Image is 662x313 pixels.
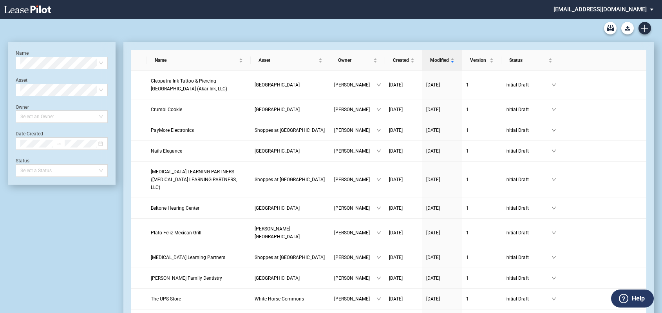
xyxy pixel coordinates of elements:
[430,56,449,64] span: Modified
[155,56,237,64] span: Name
[389,177,403,182] span: [DATE]
[552,230,556,235] span: down
[147,50,251,71] th: Name
[389,274,418,282] a: [DATE]
[385,50,422,71] th: Created
[334,274,376,282] span: [PERSON_NAME]
[505,274,552,282] span: Initial Draft
[151,107,182,112] span: Crumbl Cookie
[255,275,300,281] span: Pavilions Shopping Center
[255,205,300,211] span: Hillcrest Shopping Center
[255,225,326,241] a: [PERSON_NAME][GEOGRAPHIC_DATA]
[389,254,418,261] a: [DATE]
[16,50,29,56] label: Name
[389,230,403,236] span: [DATE]
[389,82,403,88] span: [DATE]
[466,274,497,282] a: 1
[426,230,440,236] span: [DATE]
[426,229,458,237] a: [DATE]
[389,147,418,155] a: [DATE]
[466,275,469,281] span: 1
[389,205,403,211] span: [DATE]
[426,274,458,282] a: [DATE]
[376,128,381,133] span: down
[255,148,300,154] span: Chatham Crossing
[251,50,330,71] th: Asset
[389,255,403,260] span: [DATE]
[505,204,552,212] span: Initial Draft
[505,254,552,261] span: Initial Draft
[466,254,497,261] a: 1
[621,22,634,34] a: Download Blank Form
[426,107,440,112] span: [DATE]
[470,56,488,64] span: Version
[151,254,247,261] a: [MEDICAL_DATA] Learning Partners
[552,107,556,112] span: down
[509,56,547,64] span: Status
[330,50,385,71] th: Owner
[505,126,552,134] span: Initial Draft
[426,82,440,88] span: [DATE]
[255,107,300,112] span: Towne Centre Village
[16,77,27,83] label: Asset
[389,107,403,112] span: [DATE]
[426,296,440,302] span: [DATE]
[255,255,325,260] span: Shoppes at Garner
[151,128,194,133] span: PayMore Electronics
[56,141,61,146] span: swap-right
[505,81,552,89] span: Initial Draft
[552,297,556,301] span: down
[151,229,247,237] a: Plato Feliz Mexican Grill
[259,56,317,64] span: Asset
[552,83,556,87] span: down
[334,81,376,89] span: [PERSON_NAME]
[376,149,381,153] span: down
[334,204,376,212] span: [PERSON_NAME]
[552,177,556,182] span: down
[466,128,469,133] span: 1
[426,126,458,134] a: [DATE]
[426,128,440,133] span: [DATE]
[466,204,497,212] a: 1
[501,50,560,71] th: Status
[151,230,201,236] span: Plato Feliz Mexican Grill
[466,176,497,183] a: 1
[389,126,418,134] a: [DATE]
[426,147,458,155] a: [DATE]
[334,295,376,303] span: [PERSON_NAME]
[151,77,247,93] a: Cleopatra Ink Tattoo & Piercing [GEOGRAPHIC_DATA] (Akar Ink, LLC)
[466,255,469,260] span: 1
[255,147,326,155] a: [GEOGRAPHIC_DATA]
[334,254,376,261] span: [PERSON_NAME]
[151,296,181,302] span: The UPS Store
[466,148,469,154] span: 1
[466,296,469,302] span: 1
[426,205,440,211] span: [DATE]
[151,78,227,92] span: Cleopatra Ink Tattoo & Piercing Atlanta (Akar Ink, LLC)
[505,295,552,303] span: Initial Draft
[255,204,326,212] a: [GEOGRAPHIC_DATA]
[552,128,556,133] span: down
[426,204,458,212] a: [DATE]
[151,168,247,191] a: [MEDICAL_DATA] LEARNING PARTNERS ([MEDICAL_DATA] LEARNING PARTNERS, LLC)
[466,147,497,155] a: 1
[389,148,403,154] span: [DATE]
[426,275,440,281] span: [DATE]
[255,254,326,261] a: Shoppes at [GEOGRAPHIC_DATA]
[255,82,300,88] span: Lenox Village
[426,81,458,89] a: [DATE]
[389,275,403,281] span: [DATE]
[466,205,469,211] span: 1
[151,295,247,303] a: The UPS Store
[255,81,326,89] a: [GEOGRAPHIC_DATA]
[466,229,497,237] a: 1
[389,229,418,237] a: [DATE]
[376,83,381,87] span: down
[255,128,325,133] span: Shoppes at Woodruff
[462,50,501,71] th: Version
[151,147,247,155] a: Nails Elegance
[151,204,247,212] a: Beltone Hearing Center
[255,176,326,183] a: Shoppes at [GEOGRAPHIC_DATA]
[426,177,440,182] span: [DATE]
[334,126,376,134] span: [PERSON_NAME]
